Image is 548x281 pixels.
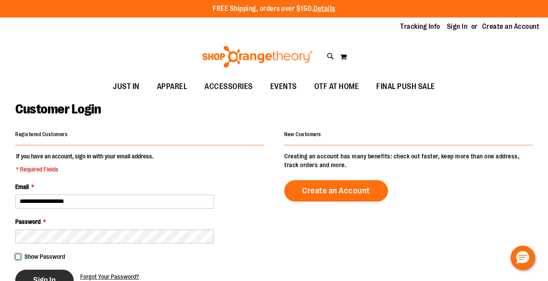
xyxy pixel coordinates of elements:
img: Shop Orangetheory [201,46,314,68]
span: APPAREL [157,77,187,96]
span: OTF AT HOME [314,77,359,96]
span: Email [15,183,29,190]
strong: Registered Customers [15,131,68,137]
a: OTF AT HOME [306,77,368,97]
a: APPAREL [148,77,196,97]
span: FINAL PUSH SALE [376,77,435,96]
a: Tracking Info [400,22,440,31]
button: Hello, have a question? Let’s chat. [511,246,535,270]
p: FREE Shipping, orders over $150. [213,4,335,14]
a: ACCESSORIES [196,77,262,97]
span: EVENTS [270,77,297,96]
a: EVENTS [262,77,306,97]
span: Customer Login [15,102,101,117]
span: Create an Account [302,186,370,195]
span: JUST IN [113,77,140,96]
p: Creating an account has many benefits: check out faster, keep more than one address, track orders... [284,152,533,169]
span: ACCESSORIES [204,77,253,96]
a: JUST IN [104,77,148,97]
span: Password [15,218,41,225]
a: Create an Account [284,180,388,202]
span: Show Password [24,253,65,260]
a: FINAL PUSH SALE [368,77,444,97]
a: Create an Account [482,22,540,31]
strong: New Customers [284,131,321,137]
a: Forgot Your Password? [80,272,139,281]
a: Details [313,5,335,13]
span: Forgot Your Password? [80,273,139,280]
span: * Required Fields [16,165,153,174]
a: Sign In [447,22,468,31]
legend: If you have an account, sign in with your email address. [15,152,154,174]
